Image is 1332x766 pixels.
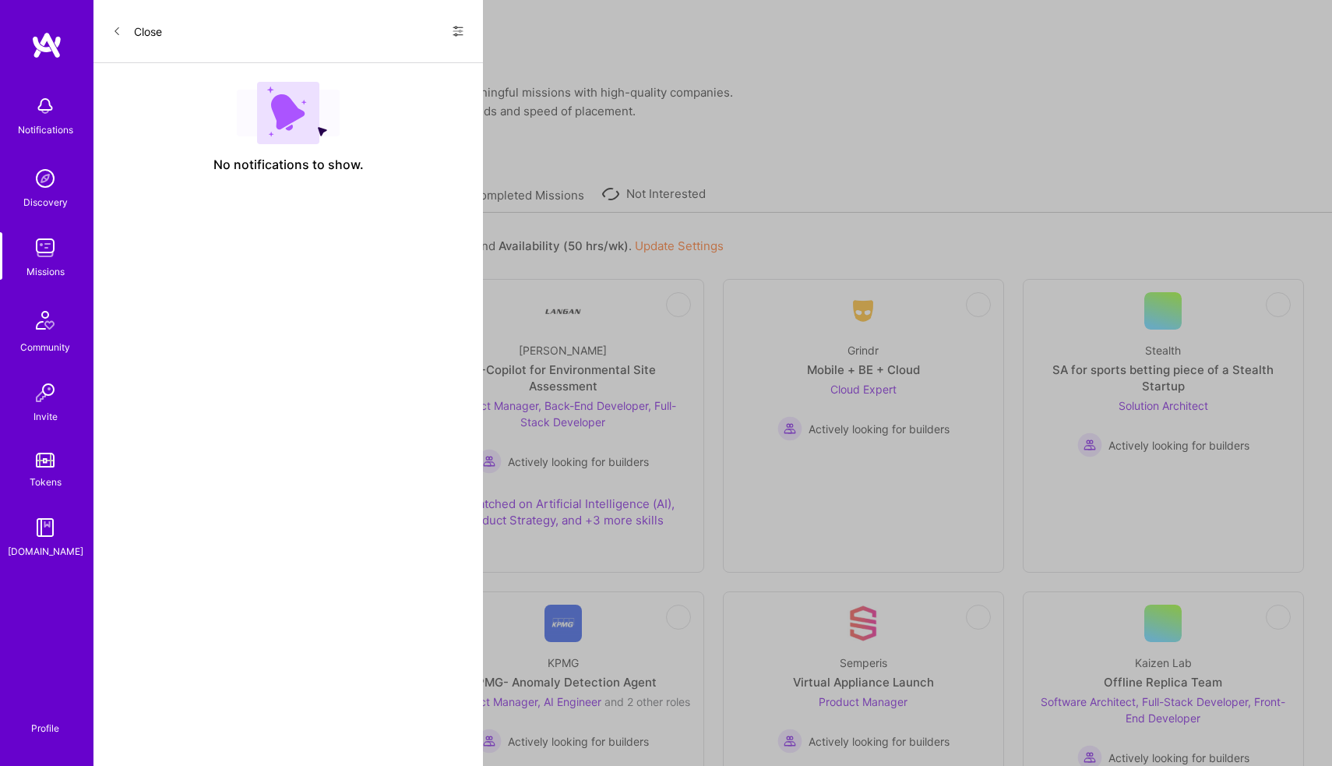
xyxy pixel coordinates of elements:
img: empty [237,82,340,144]
a: Profile [26,704,65,735]
img: tokens [36,453,55,468]
div: Discovery [23,194,68,210]
img: bell [30,90,61,122]
img: teamwork [30,232,61,263]
img: discovery [30,163,61,194]
div: Profile [31,720,59,735]
img: Community [26,302,64,339]
div: Missions [26,263,65,280]
span: No notifications to show. [213,157,364,173]
button: Close [112,19,162,44]
div: Notifications [18,122,73,138]
div: [DOMAIN_NAME] [8,543,83,559]
img: Invite [30,377,61,408]
div: Tokens [30,474,62,490]
img: guide book [30,512,61,543]
img: logo [31,31,62,59]
div: Community [20,339,70,355]
div: Invite [33,408,58,425]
